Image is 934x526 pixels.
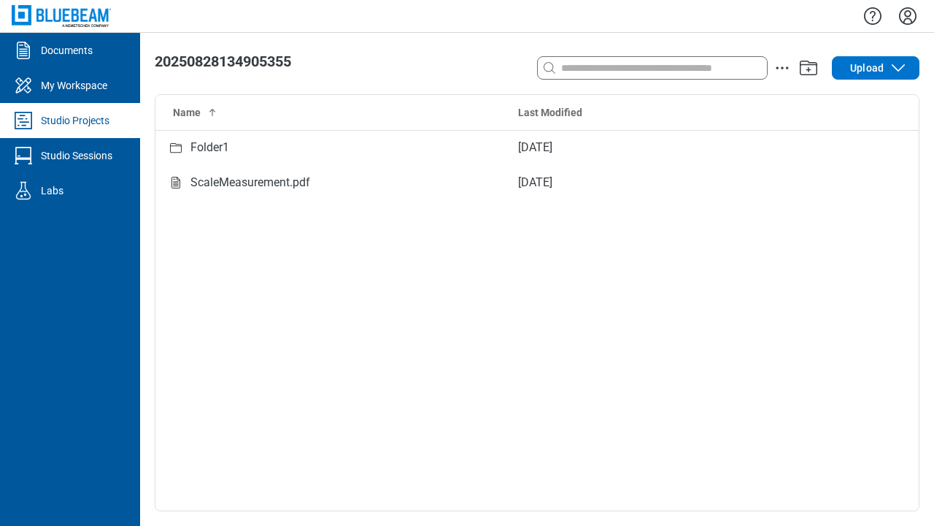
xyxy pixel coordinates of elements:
div: Studio Sessions [41,148,112,163]
div: Name [173,105,495,120]
svg: Labs [12,179,35,202]
table: Studio items table [155,95,919,200]
span: Upload [850,61,884,75]
div: Studio Projects [41,113,109,128]
svg: Studio Sessions [12,144,35,167]
div: Last Modified [518,105,830,120]
div: ScaleMeasurement.pdf [190,174,310,192]
button: Upload [832,56,919,80]
div: Documents [41,43,93,58]
button: action-menu [773,59,791,77]
span: 20250828134905355 [155,53,291,70]
button: Add [797,56,820,80]
div: Folder1 [190,139,229,157]
div: My Workspace [41,78,107,93]
div: Labs [41,183,63,198]
img: Bluebeam, Inc. [12,5,111,26]
svg: Documents [12,39,35,62]
button: Settings [896,4,919,28]
svg: Studio Projects [12,109,35,132]
svg: My Workspace [12,74,35,97]
td: [DATE] [506,130,842,165]
td: [DATE] [506,165,842,200]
